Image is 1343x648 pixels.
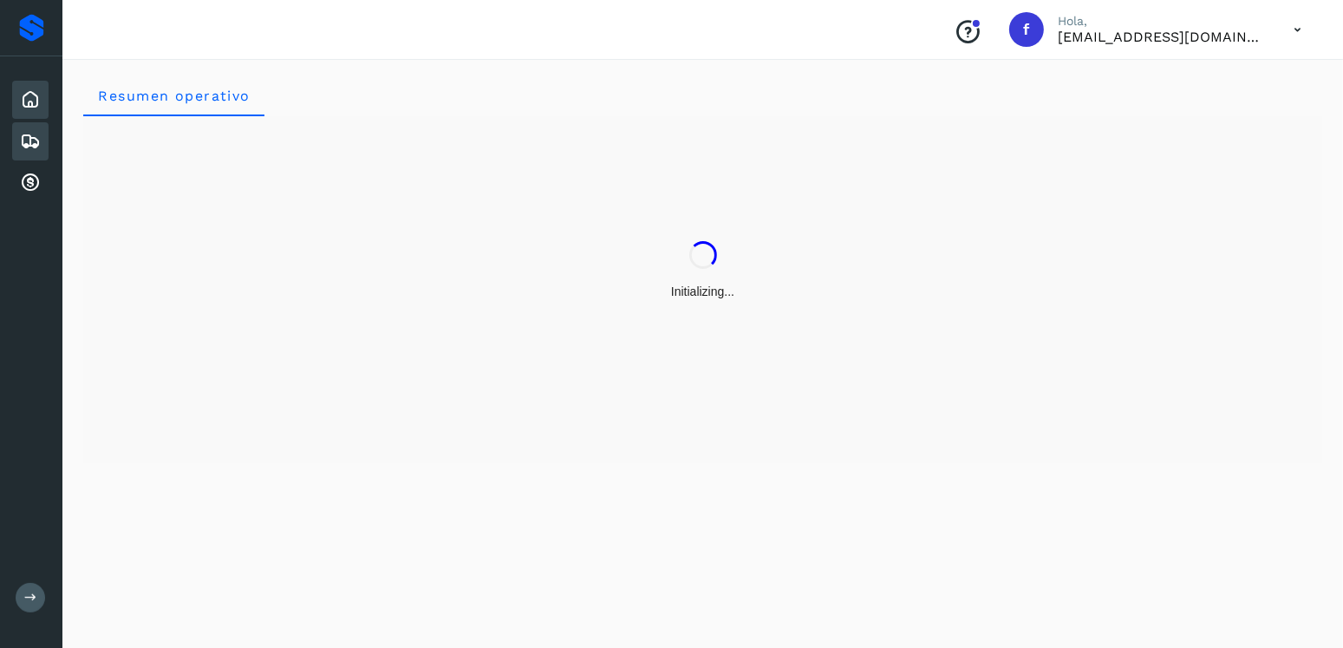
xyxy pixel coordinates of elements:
div: Embarques [12,122,49,160]
div: Inicio [12,81,49,119]
p: Hola, [1058,14,1266,29]
span: Resumen operativo [97,88,251,104]
p: facturacion@expresssanjavier.com [1058,29,1266,45]
div: Cuentas por cobrar [12,164,49,202]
